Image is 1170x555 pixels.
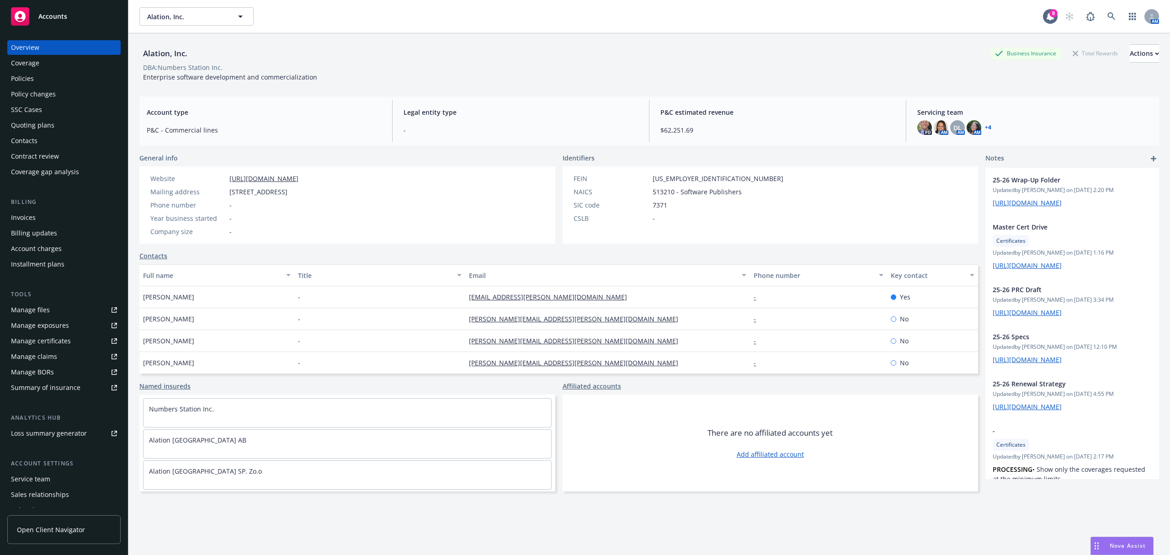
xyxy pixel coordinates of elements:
[149,467,262,475] a: Alation [GEOGRAPHIC_DATA] SP. Zo.o
[465,264,750,286] button: Email
[7,149,121,164] a: Contract review
[7,71,121,86] a: Policies
[294,264,465,286] button: Title
[469,315,686,323] a: [PERSON_NAME][EMAIL_ADDRESS][PERSON_NAME][DOMAIN_NAME]
[887,264,978,286] button: Key contact
[754,358,763,367] a: -
[11,210,36,225] div: Invoices
[900,292,910,302] span: Yes
[298,271,452,280] div: Title
[404,107,638,117] span: Legal entity type
[917,120,932,135] img: photo
[298,336,300,346] span: -
[993,343,1152,351] span: Updated by [PERSON_NAME] on [DATE] 12:10 PM
[917,107,1152,117] span: Servicing team
[993,222,1128,232] span: Master Cert Drive
[229,213,232,223] span: -
[1091,537,1102,555] div: Drag to move
[139,251,167,261] a: Contacts
[990,48,1061,59] div: Business Insurance
[139,153,178,163] span: General info
[993,426,1128,436] span: -
[11,318,69,333] div: Manage exposures
[993,296,1152,304] span: Updated by [PERSON_NAME] on [DATE] 3:34 PM
[11,365,54,379] div: Manage BORs
[11,40,39,55] div: Overview
[574,200,649,210] div: SIC code
[993,332,1128,342] span: 25-26 Specs
[993,285,1128,294] span: 25-26 PRC Draft
[11,133,37,148] div: Contacts
[7,226,121,240] a: Billing updates
[7,303,121,317] a: Manage files
[404,125,638,135] span: -
[900,336,909,346] span: No
[469,271,736,280] div: Email
[993,198,1062,207] a: [URL][DOMAIN_NAME]
[900,358,909,368] span: No
[7,118,121,133] a: Quoting plans
[1060,7,1079,26] a: Start snowing
[7,503,121,518] a: Related accounts
[900,314,909,324] span: No
[754,293,763,301] a: -
[11,334,71,348] div: Manage certificates
[11,118,54,133] div: Quoting plans
[754,271,873,280] div: Phone number
[985,168,1159,215] div: 25-26 Wrap-Up FolderUpdatedby [PERSON_NAME] on [DATE] 2:20 PM[URL][DOMAIN_NAME]
[985,277,1159,325] div: 25-26 PRC DraftUpdatedby [PERSON_NAME] on [DATE] 3:34 PM[URL][DOMAIN_NAME]
[147,12,226,21] span: Alation, Inc.
[7,459,121,468] div: Account settings
[150,213,226,223] div: Year business started
[7,334,121,348] a: Manage certificates
[707,427,833,438] span: There are no affiliated accounts yet
[7,210,121,225] a: Invoices
[229,200,232,210] span: -
[993,249,1152,257] span: Updated by [PERSON_NAME] on [DATE] 1:16 PM
[139,48,191,59] div: Alation, Inc.
[993,308,1062,317] a: [URL][DOMAIN_NAME]
[1148,153,1159,164] a: add
[993,464,1152,522] p: • Show only the coverages requested at the minimum limits • If nothing is specified, issue an "Ev...
[150,187,226,197] div: Mailing address
[1130,45,1159,62] div: Actions
[11,226,57,240] div: Billing updates
[653,200,667,210] span: 7371
[563,381,621,391] a: Affiliated accounts
[1102,7,1121,26] a: Search
[750,264,887,286] button: Phone number
[1123,7,1142,26] a: Switch app
[11,487,69,502] div: Sales relationships
[298,292,300,302] span: -
[229,174,298,183] a: [URL][DOMAIN_NAME]
[7,56,121,70] a: Coverage
[985,215,1159,277] div: Master Cert DriveCertificatesUpdatedby [PERSON_NAME] on [DATE] 1:16 PM[URL][DOMAIN_NAME]
[7,349,121,364] a: Manage claims
[11,349,57,364] div: Manage claims
[7,365,121,379] a: Manage BORs
[147,107,381,117] span: Account type
[993,186,1152,194] span: Updated by [PERSON_NAME] on [DATE] 2:20 PM
[298,358,300,368] span: -
[7,426,121,441] a: Loss summary generator
[469,358,686,367] a: [PERSON_NAME][EMAIL_ADDRESS][PERSON_NAME][DOMAIN_NAME]
[7,102,121,117] a: SSC Cases
[985,325,1159,372] div: 25-26 SpecsUpdatedby [PERSON_NAME] on [DATE] 12:10 PM[URL][DOMAIN_NAME]
[143,73,317,81] span: Enterprise software development and commercialization
[469,336,686,345] a: [PERSON_NAME][EMAIL_ADDRESS][PERSON_NAME][DOMAIN_NAME]
[149,436,246,444] a: Alation [GEOGRAPHIC_DATA] AB
[11,503,64,518] div: Related accounts
[7,318,121,333] a: Manage exposures
[1090,537,1154,555] button: Nova Assist
[993,175,1128,185] span: 25-26 Wrap-Up Folder
[7,257,121,272] a: Installment plans
[143,314,194,324] span: [PERSON_NAME]
[229,187,287,197] span: [STREET_ADDRESS]
[985,419,1159,529] div: -CertificatesUpdatedby [PERSON_NAME] on [DATE] 2:17 PMPROCESSING• Show only the coverages request...
[11,426,87,441] div: Loss summary generator
[996,237,1026,245] span: Certificates
[11,257,64,272] div: Installment plans
[11,241,62,256] div: Account charges
[993,390,1152,398] span: Updated by [PERSON_NAME] on [DATE] 4:55 PM
[38,13,67,20] span: Accounts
